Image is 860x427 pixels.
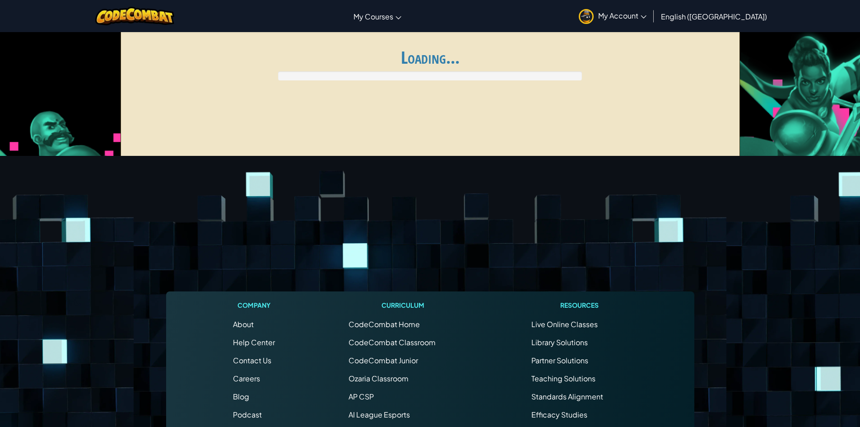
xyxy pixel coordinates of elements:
a: Careers [233,374,260,383]
img: avatar [579,9,594,24]
span: My Account [598,11,646,20]
h1: Company [233,300,275,310]
h1: Loading... [126,48,734,67]
a: Partner Solutions [531,356,588,365]
a: Live Online Classes [531,319,598,329]
a: Efficacy Studies [531,410,587,419]
span: English ([GEOGRAPHIC_DATA]) [661,12,767,21]
a: Ozaria Classroom [349,374,409,383]
a: Library Solutions [531,338,588,347]
h1: Curriculum [349,300,458,310]
img: CodeCombat logo [95,7,174,25]
span: CodeCombat Home [349,319,420,329]
h1: Resources [531,300,628,310]
a: Help Center [233,338,275,347]
a: My Account [574,2,651,30]
a: Blog [233,392,249,401]
a: Standards Alignment [531,392,603,401]
a: AI League Esports [349,410,410,419]
a: English ([GEOGRAPHIC_DATA]) [656,4,772,28]
a: CodeCombat Classroom [349,338,436,347]
a: AP CSP [349,392,374,401]
a: About [233,319,254,329]
a: Teaching Solutions [531,374,595,383]
span: Contact Us [233,356,271,365]
a: CodeCombat Junior [349,356,418,365]
a: My Courses [349,4,406,28]
a: Podcast [233,410,262,419]
span: My Courses [353,12,393,21]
